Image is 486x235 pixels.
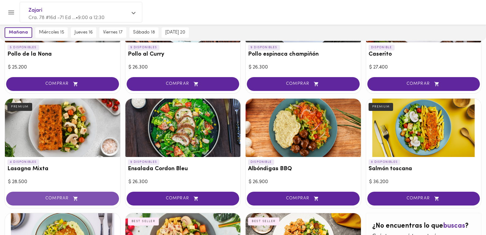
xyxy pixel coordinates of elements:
[367,77,480,91] button: COMPRAR
[128,51,238,58] h3: Pollo al Curry
[165,30,185,35] span: [DATE] 20
[99,27,126,38] button: viernes 17
[248,45,280,50] p: 9 DISPONIBLES
[7,166,118,172] h3: Lasagna Mixta
[71,27,96,38] button: jueves 16
[7,51,118,58] h3: Pollo de la Nona
[246,99,361,157] div: Albóndigas BBQ
[247,192,360,206] button: COMPRAR
[9,30,28,35] span: mañana
[7,103,32,111] div: PREMIUM
[134,196,232,201] span: COMPRAR
[369,166,479,172] h3: Salmón toscana
[5,99,120,157] div: Lasagna Mixta
[248,166,358,172] h3: Albóndigas BBQ
[14,196,111,201] span: COMPRAR
[369,45,395,50] p: DISPONIBLE
[5,27,32,38] button: mañana
[375,196,473,201] span: COMPRAR
[254,81,352,87] span: COMPRAR
[369,159,400,165] p: 8 DISPONIBLES
[249,178,358,186] div: $ 26.900
[4,5,19,20] button: Menu
[369,64,478,71] div: $ 27.400
[128,178,238,186] div: $ 26.300
[6,192,119,206] button: COMPRAR
[125,99,241,157] div: Ensalada Cordon Bleu
[248,159,274,165] p: DISPONIBLE
[8,64,117,71] div: $ 25.200
[39,30,64,35] span: miércoles 15
[6,77,119,91] button: COMPRAR
[7,159,39,165] p: 4 DISPONIBLES
[254,196,352,201] span: COMPRAR
[133,30,155,35] span: sábado 18
[127,192,239,206] button: COMPRAR
[369,103,393,111] div: PREMIUM
[29,15,105,20] span: Cra. 78 #16d -71 Ed ... • 9:00 a 12:30
[249,64,358,71] div: $ 26.300
[127,77,239,91] button: COMPRAR
[134,81,232,87] span: COMPRAR
[375,81,473,87] span: COMPRAR
[248,217,279,225] div: BEST SELLER
[128,45,160,50] p: 9 DISPONIBLES
[369,51,479,58] h3: Caserito
[128,217,159,225] div: BEST SELLER
[103,30,123,35] span: viernes 17
[14,81,111,87] span: COMPRAR
[128,64,238,71] div: $ 26.300
[247,77,360,91] button: COMPRAR
[128,159,160,165] p: 9 DISPONIBLES
[372,222,475,230] h2: ¿No encuentras lo que ?
[248,51,358,58] h3: Pollo espinaca champiñón
[29,6,127,14] span: Zajari
[450,199,480,229] iframe: Messagebird Livechat Widget
[35,27,68,38] button: miércoles 15
[7,45,39,50] p: 5 DISPONIBLES
[8,178,117,186] div: $ 28.500
[75,30,93,35] span: jueves 16
[369,178,478,186] div: $ 36.200
[129,27,159,38] button: sábado 18
[162,27,189,38] button: [DATE] 20
[366,99,481,157] div: Salmón toscana
[443,222,465,229] span: buscas
[367,192,480,206] button: COMPRAR
[128,166,238,172] h3: Ensalada Cordon Bleu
